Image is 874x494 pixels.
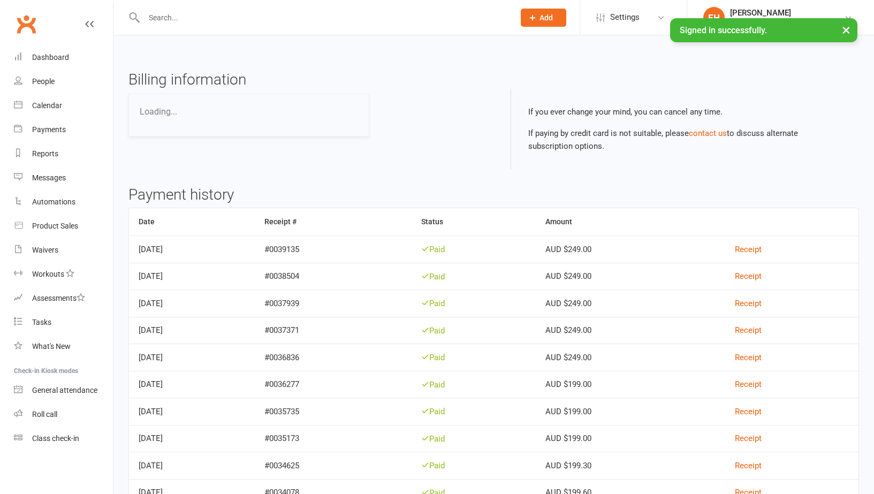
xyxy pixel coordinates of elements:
a: What's New [14,335,113,359]
td: Paid [412,452,536,479]
a: Receipt [735,245,762,254]
td: AUD $249.00 [536,290,725,317]
th: Amount [536,208,725,235]
td: [DATE] [129,317,255,344]
a: Messages [14,166,113,190]
a: General attendance kiosk mode [14,378,113,402]
th: Status [412,208,536,235]
a: Roll call [14,402,113,427]
th: Receipt # [255,208,412,235]
td: AUD $249.00 [536,263,725,290]
a: Receipt [735,271,762,281]
a: Clubworx [13,11,40,37]
a: Assessments [14,286,113,310]
input: Search... [141,10,507,25]
td: AUD $199.00 [536,371,725,398]
span: Add [539,13,553,22]
td: [DATE] [129,344,255,371]
a: Product Sales [14,214,113,238]
div: Payments [32,125,66,134]
td: #0034625 [255,452,412,479]
td: AUD $199.30 [536,452,725,479]
p: If paying by credit card is not suitable, please to discuss alternate subscription options. [528,127,842,153]
div: [PERSON_NAME] [730,8,844,18]
h3: Payment history [128,187,859,203]
td: Paid [412,263,536,290]
div: Waivers [32,246,58,254]
button: Add [521,9,566,27]
td: #0037939 [255,290,412,317]
td: #0039135 [255,235,412,263]
td: Paid [412,425,536,452]
h3: Billing information [128,72,486,88]
a: Class kiosk mode [14,427,113,451]
a: Receipt [735,353,762,362]
td: #0036277 [255,371,412,398]
th: Date [129,208,255,235]
div: Product Sales [32,222,78,230]
div: Class check-in [32,434,79,443]
td: [DATE] [129,290,255,317]
div: What's New [32,342,71,351]
a: People [14,70,113,94]
td: [DATE] [129,235,255,263]
div: Workouts [32,270,64,278]
a: Receipt [735,407,762,416]
td: AUD $199.00 [536,425,725,452]
a: Receipt [735,299,762,308]
span: Signed in successfully. [680,25,767,35]
td: AUD $249.00 [536,344,725,371]
p: If you ever change your mind, you can cancel any time. [528,105,842,118]
td: #0036836 [255,344,412,371]
div: Dashboard [32,53,69,62]
td: #0038504 [255,263,412,290]
a: Receipt [735,434,762,443]
td: #0035735 [255,398,412,425]
td: Paid [412,317,536,344]
td: Paid [412,290,536,317]
a: Receipt [735,379,762,389]
a: Tasks [14,310,113,335]
td: #0035173 [255,425,412,452]
a: Calendar [14,94,113,118]
a: Automations [14,190,113,214]
div: Roll call [32,410,57,419]
div: People [32,77,55,86]
div: Loading... [140,105,177,119]
div: Pole Fitness [GEOGRAPHIC_DATA] [730,18,844,27]
td: [DATE] [129,263,255,290]
div: Tasks [32,318,51,326]
td: [DATE] [129,398,255,425]
td: [DATE] [129,452,255,479]
span: Settings [610,5,640,29]
a: contact us [689,128,727,138]
td: #0037371 [255,317,412,344]
a: Workouts [14,262,113,286]
a: Dashboard [14,45,113,70]
a: Waivers [14,238,113,262]
td: Paid [412,371,536,398]
a: Receipt [735,461,762,470]
a: Reports [14,142,113,166]
td: AUD $199.00 [536,398,725,425]
td: AUD $249.00 [536,235,725,263]
div: Messages [32,173,66,182]
button: × [837,18,856,41]
td: AUD $249.00 [536,317,725,344]
td: [DATE] [129,371,255,398]
td: [DATE] [129,425,255,452]
a: Payments [14,118,113,142]
td: Paid [412,235,536,263]
div: Automations [32,197,75,206]
div: Calendar [32,101,62,110]
div: Assessments [32,294,85,302]
div: Reports [32,149,58,158]
div: General attendance [32,386,97,394]
a: Receipt [735,325,762,335]
td: Paid [412,398,536,425]
td: Paid [412,344,536,371]
div: EH [703,7,725,28]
